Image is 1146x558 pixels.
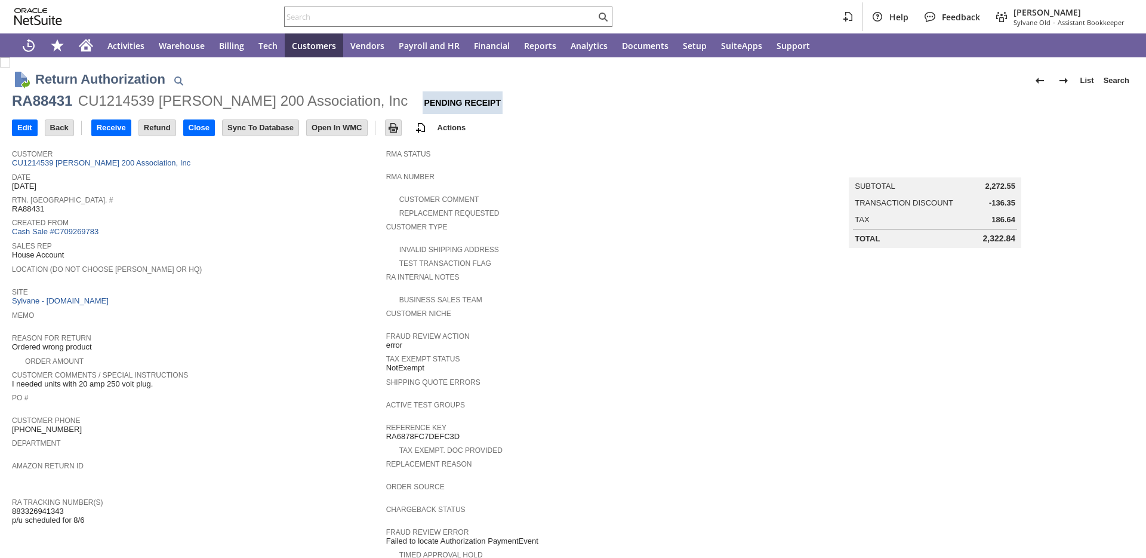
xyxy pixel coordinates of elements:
[251,33,285,57] a: Tech
[399,40,460,51] span: Payroll and HR
[1099,71,1134,90] a: Search
[622,40,668,51] span: Documents
[985,182,1015,191] span: 2,272.55
[50,38,64,53] svg: Shortcuts
[889,11,908,23] span: Help
[12,439,61,447] a: Department
[43,33,72,57] div: Shortcuts
[399,296,482,304] a: Business Sales Team
[1033,73,1047,88] img: Previous
[524,40,556,51] span: Reports
[1076,71,1099,90] a: List
[721,40,762,51] span: SuiteApps
[12,425,82,434] span: [PHONE_NUMBER]
[12,250,64,260] span: House Account
[212,33,251,57] a: Billing
[14,33,43,57] a: Recent Records
[12,371,188,379] a: Customer Comments / Special Instructions
[12,219,69,227] a: Created From
[100,33,152,57] a: Activities
[855,182,895,191] a: Subtotal
[433,123,471,132] a: Actions
[596,10,610,24] svg: Search
[392,33,467,57] a: Payroll and HR
[683,40,707,51] span: Setup
[615,33,676,57] a: Documents
[25,357,84,366] a: Order Amount
[855,234,880,243] a: Total
[399,246,499,254] a: Invalid Shipping Address
[107,40,144,51] span: Activities
[12,204,44,214] span: RA88431
[423,91,503,114] div: Pending Receipt
[517,33,563,57] a: Reports
[285,10,596,24] input: Search
[12,462,84,470] a: Amazon Return ID
[386,378,480,387] a: Shipping Quote Errors
[386,363,424,373] span: NotExempt
[1013,18,1050,27] span: Sylvane Old
[12,311,34,320] a: Memo
[223,120,298,136] input: Sync To Database
[386,120,401,136] input: Print
[676,33,714,57] a: Setup
[12,182,36,191] span: [DATE]
[942,11,980,23] span: Feedback
[386,332,470,341] a: Fraud Review Action
[12,150,53,158] a: Customer
[12,227,98,236] a: Cash Sale #C709269783
[563,33,615,57] a: Analytics
[12,288,28,296] a: Site
[12,173,30,182] a: Date
[571,40,608,51] span: Analytics
[414,121,428,135] img: add-record.svg
[991,215,1015,225] span: 186.64
[714,33,769,57] a: SuiteApps
[386,341,402,350] span: error
[13,120,37,136] input: Edit
[12,507,84,525] span: 883326941343 p/u scheduled for 8/6
[386,121,401,135] img: Print
[386,432,460,442] span: RA6878FC7DEFC3D
[35,69,165,89] h1: Return Authorization
[12,296,112,305] a: Sylvane - [DOMAIN_NAME]
[184,120,214,136] input: Close
[219,40,244,51] span: Billing
[769,33,817,57] a: Support
[1053,18,1055,27] span: -
[12,158,193,167] a: CU1214539 [PERSON_NAME] 200 Association, Inc
[399,446,503,455] a: Tax Exempt. Doc Provided
[152,33,212,57] a: Warehouse
[21,38,36,53] svg: Recent Records
[386,273,460,281] a: RA Internal Notes
[1058,18,1125,27] span: Assistant Bookkeeper
[343,33,392,57] a: Vendors
[92,120,131,136] input: Receive
[989,198,1015,208] span: -136.35
[386,150,431,158] a: RMA Status
[12,379,153,389] span: I needed units with 20 amp 250 volt plug.
[399,195,479,204] a: Customer Comment
[983,234,1016,244] span: 2,322.84
[386,309,451,318] a: Customer Niche
[386,528,469,536] a: Fraud Review Error
[855,215,869,224] a: Tax
[72,33,100,57] a: Home
[386,460,472,468] a: Replacement reason
[350,40,384,51] span: Vendors
[386,483,445,491] a: Order Source
[386,424,446,432] a: Reference Key
[45,120,73,136] input: Back
[386,401,465,409] a: Active Test Groups
[386,223,448,231] a: Customer Type
[12,196,113,204] a: Rtn. [GEOGRAPHIC_DATA]. #
[386,536,538,546] span: Failed to locate Authorization PaymentEvent
[12,265,202,274] a: Location (Do Not Choose [PERSON_NAME] or HQ)
[79,38,93,53] svg: Home
[1013,7,1125,18] span: [PERSON_NAME]
[12,342,92,352] span: Ordered wrong product
[386,173,435,181] a: RMA Number
[467,33,517,57] a: Financial
[139,120,175,136] input: Refund
[386,355,460,363] a: Tax Exempt Status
